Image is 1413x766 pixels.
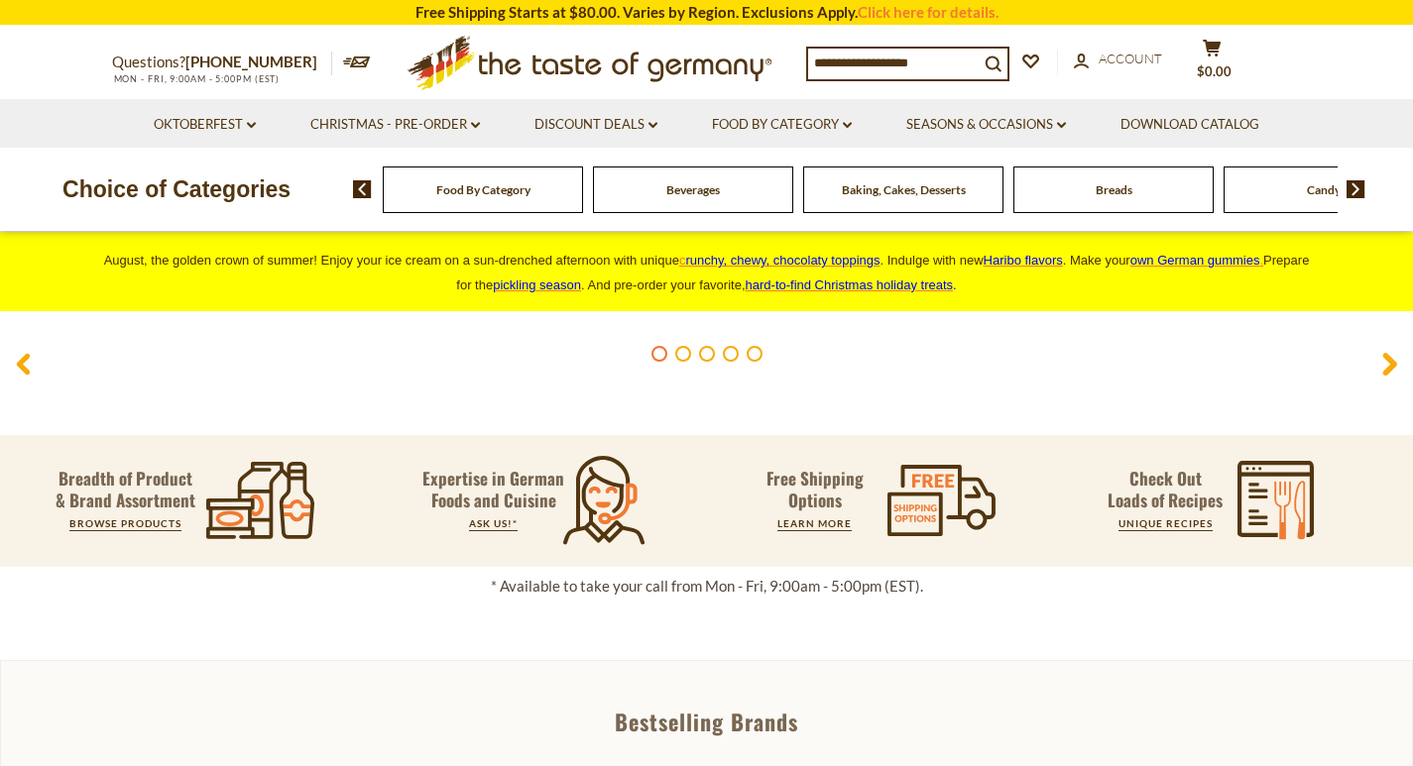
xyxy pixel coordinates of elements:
[1197,63,1232,79] span: $0.00
[112,73,281,84] span: MON - FRI, 9:00AM - 5:00PM (EST)
[1099,51,1162,66] span: Account
[69,517,181,529] a: BROWSE PRODUCTS
[1130,253,1260,268] span: own German gummies
[1347,180,1365,198] img: next arrow
[746,277,957,292] span: .
[777,517,852,529] a: LEARN MORE
[534,114,657,136] a: Discount Deals
[436,182,530,197] a: Food By Category
[469,517,518,529] a: ASK US!*
[1119,517,1213,529] a: UNIQUE RECIPES
[1307,182,1341,197] a: Candy
[353,180,372,198] img: previous arrow
[746,277,954,292] a: hard-to-find Christmas holiday treats
[493,277,581,292] a: pickling season
[1,711,1412,732] div: Bestselling Brands
[1096,182,1132,197] a: Breads
[666,182,720,197] a: Beverages
[104,253,1310,292] span: August, the golden crown of summer! Enjoy your ice cream on a sun-drenched afternoon with unique ...
[984,253,1063,268] a: Haribo flavors
[1183,39,1242,88] button: $0.00
[712,114,852,136] a: Food By Category
[185,53,317,70] a: [PHONE_NUMBER]
[310,114,480,136] a: Christmas - PRE-ORDER
[56,468,195,511] p: Breadth of Product & Brand Assortment
[422,468,565,511] p: Expertise in German Foods and Cuisine
[679,253,881,268] a: crunchy, chewy, chocolaty toppings
[1120,114,1259,136] a: Download Catalog
[685,253,880,268] span: runchy, chewy, chocolaty toppings
[154,114,256,136] a: Oktoberfest
[1130,253,1263,268] a: own German gummies.
[842,182,966,197] a: Baking, Cakes, Desserts
[1108,468,1223,511] p: Check Out Loads of Recipes
[1074,49,1162,70] a: Account
[112,50,332,75] p: Questions?
[750,468,881,511] p: Free Shipping Options
[906,114,1066,136] a: Seasons & Occasions
[858,3,999,21] a: Click here for details.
